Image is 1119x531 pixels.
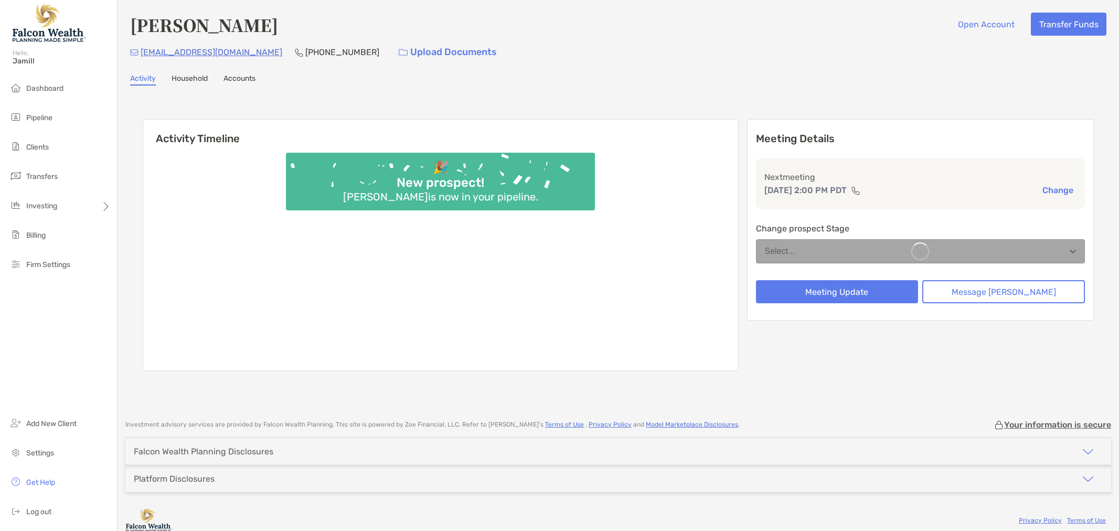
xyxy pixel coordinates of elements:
div: New prospect! [392,175,488,190]
img: logout icon [9,505,22,517]
img: communication type [851,186,860,195]
img: pipeline icon [9,111,22,123]
a: Activity [130,74,156,86]
p: Investment advisory services are provided by Falcon Wealth Planning . This site is powered by Zoe... [125,421,740,429]
div: 🎉 [429,160,453,175]
div: Platform Disclosures [134,474,215,484]
button: Transfer Funds [1031,13,1106,36]
p: Your information is secure [1004,420,1111,430]
img: transfers icon [9,169,22,182]
a: Terms of Use [545,421,584,428]
span: Pipeline [26,113,52,122]
div: [PERSON_NAME] is now in your pipeline. [339,190,542,203]
h6: Activity Timeline [143,120,738,145]
button: Open Account [950,13,1022,36]
a: Upload Documents [392,41,504,63]
p: Next meeting [764,171,1077,184]
img: Phone Icon [295,48,303,57]
img: billing icon [9,228,22,241]
div: Falcon Wealth Planning Disclosures [134,447,273,456]
img: get-help icon [9,475,22,488]
button: Meeting Update [756,280,919,303]
span: Firm Settings [26,260,70,269]
img: clients icon [9,140,22,153]
span: Dashboard [26,84,63,93]
img: icon arrow [1082,445,1094,458]
h4: [PERSON_NAME] [130,13,278,37]
img: icon arrow [1082,473,1094,485]
img: firm-settings icon [9,258,22,270]
span: Jamil! [13,57,111,66]
img: investing icon [9,199,22,211]
span: Clients [26,143,49,152]
p: Meeting Details [756,132,1085,145]
img: button icon [399,49,408,56]
p: Change prospect Stage [756,222,1085,235]
img: Confetti [286,153,595,201]
span: Log out [26,507,51,516]
button: Change [1039,185,1077,196]
img: settings icon [9,446,22,459]
span: Billing [26,231,46,240]
a: Privacy Policy [1019,517,1062,524]
img: Email Icon [130,49,138,56]
span: Settings [26,449,54,458]
span: Get Help [26,478,55,487]
a: Accounts [223,74,255,86]
img: Falcon Wealth Planning Logo [13,4,86,42]
span: Transfers [26,172,58,181]
a: Privacy Policy [589,421,632,428]
span: Investing [26,201,57,210]
p: [EMAIL_ADDRESS][DOMAIN_NAME] [141,46,282,59]
p: [DATE] 2:00 PM PDT [764,184,847,197]
a: Terms of Use [1067,517,1106,524]
span: Add New Client [26,419,77,428]
img: dashboard icon [9,81,22,94]
button: Message [PERSON_NAME] [922,280,1085,303]
img: add_new_client icon [9,417,22,429]
a: Household [172,74,208,86]
p: [PHONE_NUMBER] [305,46,379,59]
a: Model Marketplace Disclosures [646,421,738,428]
